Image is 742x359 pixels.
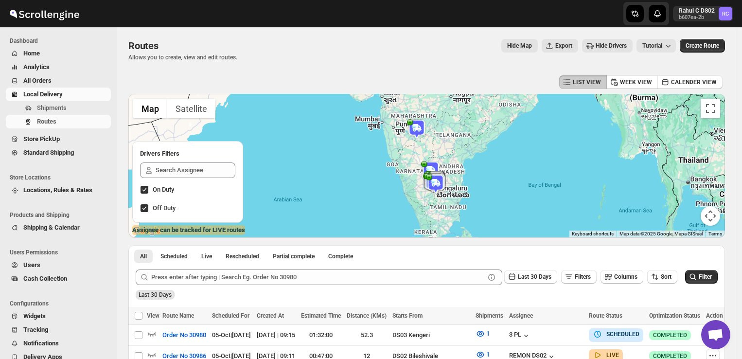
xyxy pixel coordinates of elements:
[559,75,607,89] button: LIST VIEW
[501,39,538,53] button: Map action label
[582,39,633,53] button: Hide Drivers
[653,331,687,339] span: COMPLETED
[139,291,172,298] span: Last 30 Days
[686,42,719,50] span: Create Route
[167,99,215,118] button: Show satellite imagery
[509,331,531,341] button: 3 PL
[518,273,551,280] span: Last 30 Days
[636,39,676,53] button: Tutorial
[679,15,715,20] p: b607ea-2b
[573,78,601,86] span: LIST VIEW
[6,272,111,286] button: Cash Collection
[301,330,341,340] div: 01:32:00
[6,221,111,234] button: Shipping & Calendar
[542,39,578,53] button: Export
[10,300,112,307] span: Configurations
[257,330,295,340] div: [DATE] | 09:15
[701,99,720,118] button: Toggle fullscreen view
[486,351,490,358] span: 1
[649,312,700,319] span: Optimization Status
[392,312,423,319] span: Starts From
[153,204,176,212] span: Off Duty
[140,149,235,159] h2: Drivers Filters
[23,135,60,143] span: Store PickUp
[647,270,677,284] button: Sort
[679,7,715,15] p: Rahul C DS02
[23,50,40,57] span: Home
[328,252,353,260] span: Complete
[589,312,622,319] span: Route Status
[132,225,245,235] label: Assignee can be tracked for LIVE routes
[273,252,315,260] span: Partial complete
[575,273,591,280] span: Filters
[23,261,40,269] span: Users
[476,312,503,319] span: Shipments
[671,78,717,86] span: CALENDER VIEW
[708,231,722,236] a: Terms (opens in new tab)
[157,327,212,343] button: Order No 30980
[680,39,725,53] button: Create Route
[162,330,206,340] span: Order No 30980
[392,330,470,340] div: DS03 Kengeri
[6,323,111,337] button: Tracking
[162,312,194,319] span: Route Name
[701,206,720,226] button: Map camera controls
[6,60,111,74] button: Analytics
[601,270,643,284] button: Columns
[606,75,658,89] button: WEEK VIEW
[719,7,732,20] span: Rahul C DS02
[156,162,235,178] input: Search Assignee
[153,186,174,193] span: On Duty
[212,312,249,319] span: Scheduled For
[131,225,163,237] img: Google
[701,320,730,349] div: Open chat
[619,231,703,236] span: Map data ©2025 Google, Mapa GISrael
[10,249,112,256] span: Users Permissions
[10,211,112,219] span: Products and Shipping
[257,312,284,319] span: Created At
[201,252,212,260] span: Live
[134,250,153,263] button: All routes
[23,77,52,84] span: All Orders
[722,11,729,17] text: RC
[6,115,111,128] button: Routes
[37,104,67,111] span: Shipments
[706,312,723,319] span: Action
[6,183,111,197] button: Locations, Rules & Rates
[23,63,50,71] span: Analytics
[133,99,167,118] button: Show street map
[6,309,111,323] button: Widgets
[128,40,159,52] span: Routes
[347,330,387,340] div: 52.3
[6,337,111,350] button: Notifications
[572,231,614,237] button: Keyboard shortcuts
[614,273,637,280] span: Columns
[23,90,63,98] span: Local Delivery
[642,42,662,49] span: Tutorial
[23,186,92,194] span: Locations, Rules & Rates
[23,149,74,156] span: Standard Shipping
[561,270,597,284] button: Filters
[470,326,495,341] button: 1
[140,252,147,260] span: All
[23,312,46,320] span: Widgets
[509,312,533,319] span: Assignee
[23,275,67,282] span: Cash Collection
[699,273,712,280] span: Filter
[6,74,111,88] button: All Orders
[606,331,639,338] b: SCHEDULED
[596,42,627,50] span: Hide Drivers
[555,42,572,50] span: Export
[661,273,671,280] span: Sort
[685,270,718,284] button: Filter
[673,6,733,21] button: User menu
[212,331,251,339] span: 05-Oct | [DATE]
[23,340,59,347] span: Notifications
[6,47,111,60] button: Home
[6,101,111,115] button: Shipments
[486,330,490,337] span: 1
[504,270,557,284] button: Last 30 Days
[23,224,80,231] span: Shipping & Calendar
[6,258,111,272] button: Users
